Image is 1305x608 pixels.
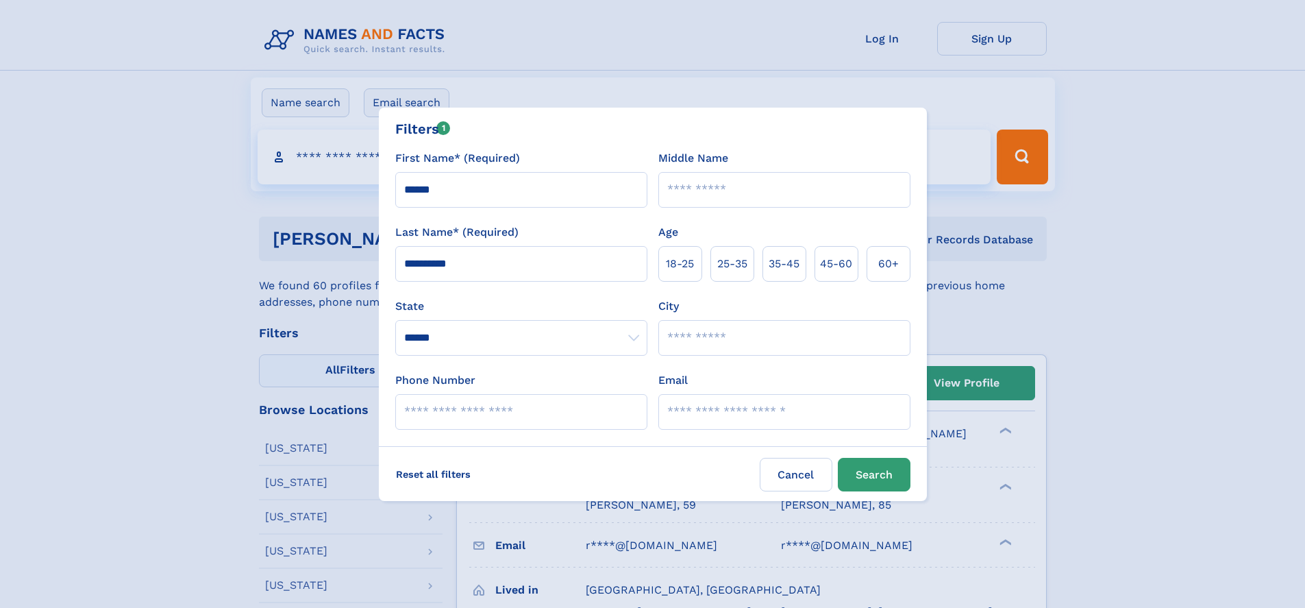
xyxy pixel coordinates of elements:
label: Middle Name [658,150,728,167]
label: Reset all filters [387,458,480,491]
label: Cancel [760,458,832,491]
span: 18‑25 [666,256,694,272]
button: Search [838,458,910,491]
label: Phone Number [395,372,475,389]
label: Last Name* (Required) [395,224,519,241]
div: Filters [395,119,451,139]
label: City [658,298,679,315]
span: 35‑45 [769,256,799,272]
span: 60+ [878,256,899,272]
label: Age [658,224,678,241]
span: 25‑35 [717,256,747,272]
label: Email [658,372,688,389]
label: State [395,298,647,315]
label: First Name* (Required) [395,150,520,167]
span: 45‑60 [820,256,852,272]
